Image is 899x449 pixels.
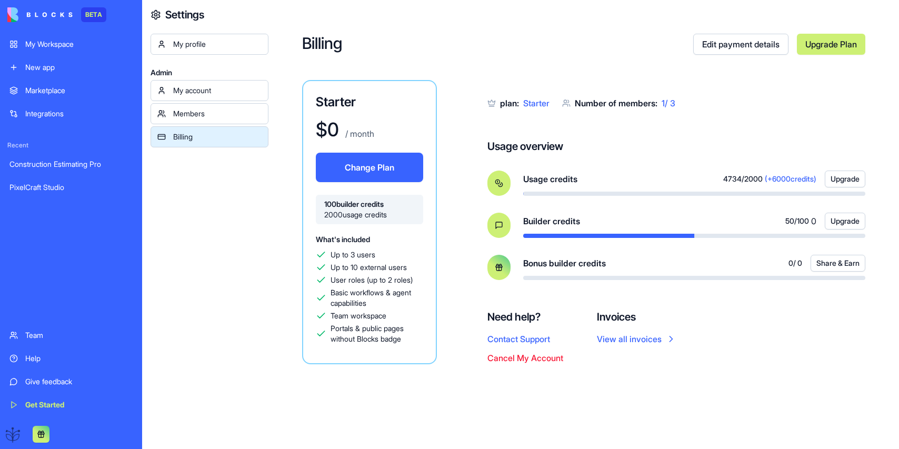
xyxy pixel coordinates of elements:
a: PixelCraft Studio [3,177,139,198]
span: Bonus builder credits [523,257,606,270]
span: Usage credits [523,173,577,185]
a: Billing [151,126,268,147]
a: BETA [7,7,106,22]
h1: $ 0 [316,119,339,140]
span: Portals & public pages without Blocks badge [331,323,423,344]
div: Billing [173,132,262,142]
span: 4734 / 2000 [723,174,763,184]
a: Members [151,103,268,124]
h4: Usage overview [487,139,563,154]
h4: Invoices [597,310,676,324]
span: Team workspace [331,311,386,321]
div: New app [25,62,133,73]
a: New app [3,57,139,78]
span: Starter [523,98,550,108]
span: 50 / 100 [785,216,809,226]
button: Cancel My Account [487,352,563,364]
h2: Billing [302,34,693,55]
p: / month [343,127,374,140]
div: PixelCraft Studio [9,182,133,193]
div: Get Started [25,400,133,410]
span: plan: [500,98,519,108]
span: Builder credits [523,215,580,227]
div: BETA [81,7,106,22]
div: My Workspace [25,39,133,49]
a: Construction Estimating Pro [3,154,139,175]
button: Upgrade [825,171,865,187]
div: Construction Estimating Pro [9,159,133,169]
a: Give feedback [3,371,139,392]
div: Members [173,108,262,119]
div: My profile [173,39,262,49]
a: Integrations [3,103,139,124]
span: Recent [3,141,139,149]
span: 100 builder credits [324,199,415,209]
button: Share & Earn [811,255,865,272]
a: View all invoices [597,333,676,345]
a: Help [3,348,139,369]
span: Up to 3 users [331,250,375,260]
a: Marketplace [3,80,139,101]
span: 2000 usage credits [324,209,415,220]
div: Integrations [25,108,133,119]
a: Edit payment details [693,34,788,55]
span: Number of members: [575,98,657,108]
a: Get Started [3,394,139,415]
a: My profile [151,34,268,55]
a: Starter$0 / monthChange Plan100builder credits2000usage creditsWhat's includedUp to 3 usersUp to ... [302,80,437,364]
h4: Settings [165,7,204,22]
h4: Need help? [487,310,563,324]
button: Contact Support [487,333,550,345]
span: (+ 6000 credits) [765,174,816,184]
img: ACg8ocJXc4biGNmL-6_84M9niqKohncbsBQNEji79DO8k46BE60Re2nP=s96-c [5,426,22,443]
span: What's included [316,235,370,244]
div: 0 [785,215,816,227]
span: Up to 10 external users [331,262,407,273]
div: Give feedback [25,376,133,387]
h3: Starter [316,94,423,111]
a: My Workspace [3,34,139,55]
a: Upgrade Plan [797,34,865,55]
div: Help [25,353,133,364]
span: 1 / 3 [662,98,675,108]
img: logo [7,7,73,22]
a: Team [3,325,139,346]
span: 0 / 0 [788,258,802,268]
div: Team [25,330,133,341]
div: My account [173,85,262,96]
button: Upgrade [825,213,865,230]
span: User roles (up to 2 roles) [331,275,413,285]
a: My account [151,80,268,101]
button: Change Plan [316,153,423,182]
span: Basic workflows & agent capabilities [331,287,423,308]
span: Admin [151,67,268,78]
div: Marketplace [25,85,133,96]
